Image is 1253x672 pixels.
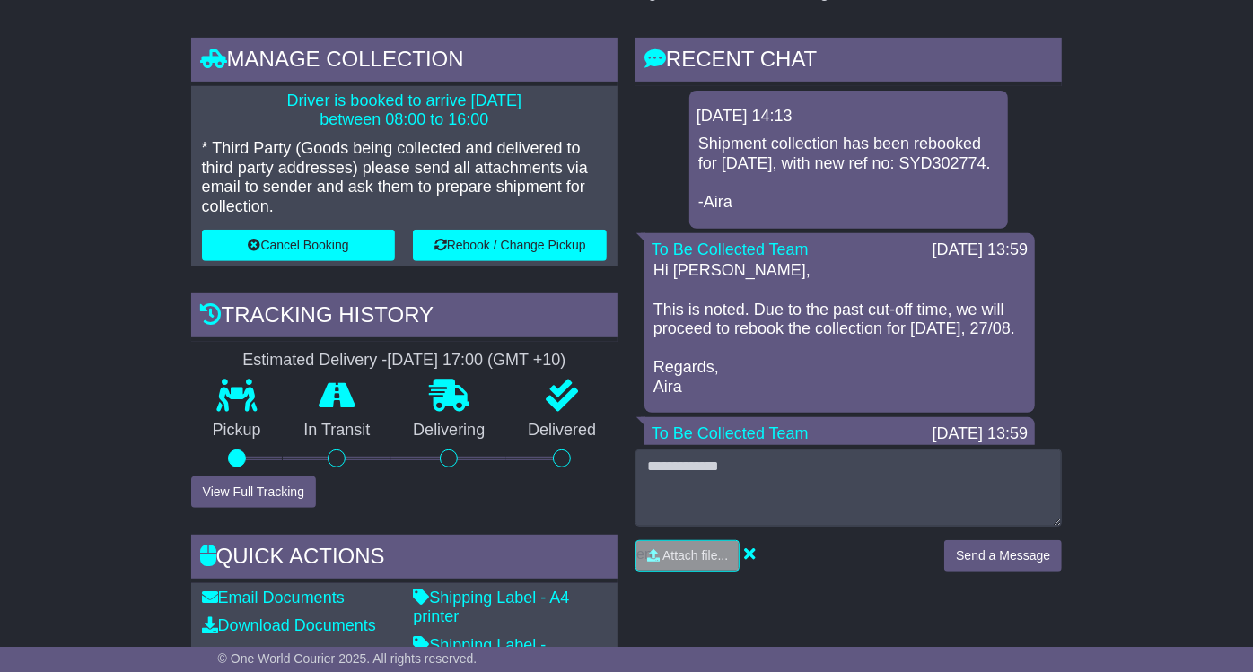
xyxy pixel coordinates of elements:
p: Delivering [391,421,506,441]
button: Rebook / Change Pickup [413,230,607,261]
div: Manage collection [191,38,618,86]
p: * Third Party (Goods being collected and delivered to third party addresses) please send all atta... [202,139,607,216]
span: © One World Courier 2025. All rights reserved. [218,651,478,666]
div: [DATE] 13:59 [933,424,1029,444]
div: Estimated Delivery - [191,351,618,371]
p: In Transit [283,421,392,441]
p: Driver is booked to arrive [DATE] between 08:00 to 16:00 [202,92,607,130]
a: Shipping Label - A4 printer [413,589,569,626]
div: RECENT CHAT [635,38,1062,86]
button: Send a Message [944,540,1062,572]
p: Delivered [506,421,618,441]
div: [DATE] 17:00 (GMT +10) [387,351,565,371]
p: Hi [PERSON_NAME], This is noted. Due to the past cut-off time, we will proceed to rebook the coll... [653,261,1026,397]
a: Email Documents [202,589,345,607]
a: To Be Collected Team [652,424,809,442]
div: [DATE] 13:59 [933,240,1029,260]
a: Download Documents [202,616,376,634]
a: To Be Collected Team [652,240,809,258]
div: Quick Actions [191,535,618,583]
p: Shipment collection has been rebooked for [DATE], with new ref no: SYD302774. -Aira [698,135,999,212]
div: [DATE] 14:13 [697,107,1001,127]
button: Cancel Booking [202,230,396,261]
p: Pickup [191,421,283,441]
div: Tracking history [191,293,618,342]
button: View Full Tracking [191,476,316,508]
